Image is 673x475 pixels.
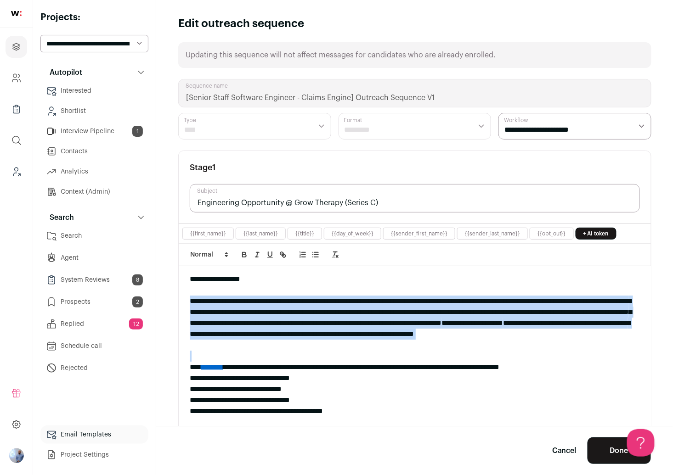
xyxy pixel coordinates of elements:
a: Email Templates [40,425,148,444]
a: Projects [6,36,27,58]
span: 8 [132,274,143,285]
a: Interview Pipeline1 [40,122,148,140]
button: Done [588,437,651,464]
a: Prospects2 [40,293,148,311]
a: System Reviews8 [40,271,148,289]
a: Rejected [40,359,148,377]
img: wellfound-shorthand-0d5821cbd27db2630d0214b213865d53afaa358527fdda9d0ea32b1df1b89c2c.svg [11,11,22,16]
a: Cancel [552,445,577,456]
button: Autopilot [40,63,148,82]
span: 12 [129,319,143,330]
span: 2 [132,296,143,307]
a: Company Lists [6,98,27,120]
button: {{sender_first_name}} [391,230,447,237]
a: Schedule call [40,337,148,355]
a: Analytics [40,162,148,181]
span: 1 [212,163,216,172]
h2: Projects: [40,11,148,24]
h3: Stage [190,162,216,173]
button: {{last_name}} [243,230,278,237]
button: {{sender_last_name}} [465,230,520,237]
a: Agent [40,249,148,267]
a: Company and ATS Settings [6,67,27,89]
p: Search [44,212,74,223]
input: Sequence name [178,79,651,107]
div: Updating this sequence will not affect messages for candidates who are already enrolled. [178,42,651,68]
button: {{title}} [295,230,314,237]
a: Context (Admin) [40,183,148,201]
button: Open dropdown [9,448,24,463]
a: Interested [40,82,148,100]
input: Subject [190,184,640,212]
p: Autopilot [44,67,82,78]
h1: Edit outreach sequence [178,17,304,31]
a: Search [40,227,148,245]
a: Project Settings [40,446,148,464]
span: 1 [132,126,143,137]
button: {{opt_out}} [537,230,566,237]
a: Replied12 [40,315,148,333]
button: {{first_name}} [190,230,226,237]
iframe: Help Scout Beacon - Open [627,429,655,457]
a: Contacts [40,142,148,161]
button: Search [40,208,148,227]
a: + AI token [576,228,616,240]
a: Leads (Backoffice) [6,161,27,183]
a: Shortlist [40,102,148,120]
button: {{day_of_week}} [332,230,373,237]
img: 97332-medium_jpg [9,448,24,463]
